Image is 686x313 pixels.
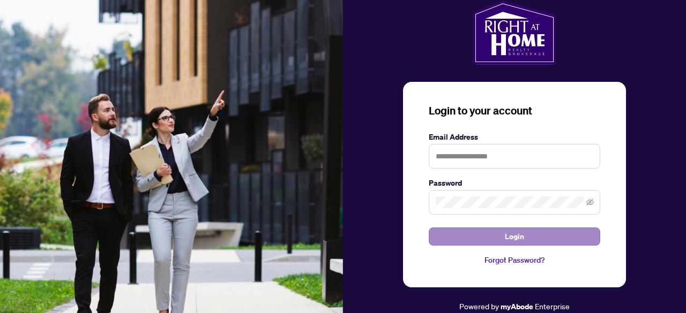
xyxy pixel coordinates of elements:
[535,301,570,311] span: Enterprise
[473,1,556,65] img: ma-logo
[429,131,600,143] label: Email Address
[429,103,600,118] h3: Login to your account
[429,254,600,266] a: Forgot Password?
[429,177,600,189] label: Password
[459,301,499,311] span: Powered by
[586,199,594,206] span: eye-invisible
[505,228,524,245] span: Login
[429,227,600,246] button: Login
[501,301,533,312] a: myAbode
